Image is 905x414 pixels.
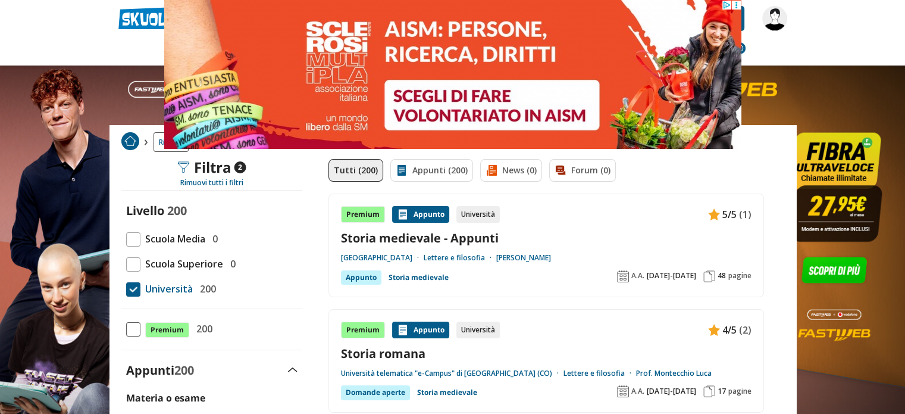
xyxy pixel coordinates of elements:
[145,322,189,338] span: Premium
[174,362,194,378] span: 200
[177,161,189,173] img: Filtra filtri mobile
[341,345,751,362] a: Storia romana
[647,387,696,396] span: [DATE]-[DATE]
[288,368,298,372] img: Apri e chiudi sezione
[121,178,302,188] div: Rimuovi tutti i filtri
[617,270,629,282] img: Anno accademico
[739,322,751,338] span: (2)
[154,132,189,152] a: Ricerca
[341,253,424,263] a: [GEOGRAPHIC_DATA]
[631,387,644,396] span: A.A.
[126,362,194,378] label: Appunti
[718,387,726,396] span: 17
[424,253,496,263] a: Lettere e filosofia
[126,391,205,404] label: Materia o esame
[496,253,551,263] a: [PERSON_NAME]
[389,270,449,285] a: Storia medievale
[703,270,715,282] img: Pagine
[417,385,477,400] a: Storia medievale
[121,132,139,150] img: Home
[636,369,712,378] a: Prof. Montecchio Luca
[126,203,164,219] label: Livello
[341,270,381,285] div: Appunto
[397,208,409,220] img: Appunti contenuto
[390,159,473,182] a: Appunti (200)
[341,369,563,378] a: Università telematica "e-Campus" di [GEOGRAPHIC_DATA] (CO)
[234,161,246,173] span: 2
[121,132,139,152] a: Home
[328,159,383,182] a: Tutti (200)
[722,207,737,222] span: 5/5
[728,271,751,281] span: pagine
[563,369,636,378] a: Lettere e filosofia
[647,271,696,281] span: [DATE]-[DATE]
[397,324,409,336] img: Appunti contenuto
[140,231,205,247] span: Scuola Media
[392,206,449,223] div: Appunto
[708,208,720,220] img: Appunti contenuto
[722,322,737,338] span: 4/5
[192,321,212,337] span: 200
[392,322,449,338] div: Appunto
[456,322,500,338] div: Università
[341,385,410,400] div: Domande aperte
[739,207,751,222] span: (1)
[728,387,751,396] span: pagine
[396,164,408,176] img: Appunti filtro contenuto
[703,385,715,397] img: Pagine
[341,322,385,338] div: Premium
[140,256,223,272] span: Scuola Superiore
[208,231,218,247] span: 0
[456,206,500,223] div: Università
[631,271,644,281] span: A.A.
[195,281,216,297] span: 200
[167,203,187,219] span: 200
[708,324,720,336] img: Appunti contenuto
[226,256,236,272] span: 0
[140,281,193,297] span: Università
[718,271,726,281] span: 48
[341,206,385,223] div: Premium
[341,230,751,246] a: Storia medievale - Appunti
[617,385,629,397] img: Anno accademico
[177,159,246,176] div: Filtra
[762,6,787,31] img: Gnoc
